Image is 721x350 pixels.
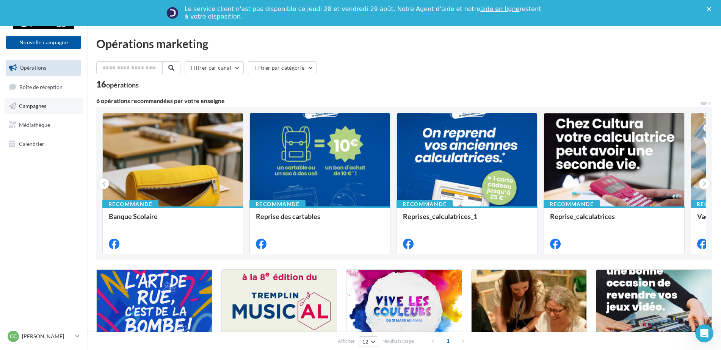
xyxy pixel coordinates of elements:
[5,136,83,152] a: Calendrier
[707,7,714,11] div: Fermer
[185,61,244,74] button: Filtrer par canal
[362,339,369,345] span: 12
[6,36,81,49] button: Nouvelle campagne
[338,337,355,345] span: Afficher
[256,212,320,220] span: Reprise des cartables
[359,336,378,347] button: 12
[102,200,158,208] div: Recommandé
[22,333,72,340] p: [PERSON_NAME]
[96,98,700,104] div: 6 opérations recommandées par votre enseigne
[403,212,477,220] span: Reprises_calculatrices_1
[397,200,453,208] div: Recommandé
[19,140,44,147] span: Calendrier
[19,83,63,90] span: Boîte de réception
[10,333,17,340] span: Cc
[106,81,139,88] div: opérations
[6,329,81,344] a: Cc [PERSON_NAME]
[249,200,306,208] div: Recommandé
[5,117,83,133] a: Médiathèque
[5,60,83,76] a: Opérations
[166,7,179,19] img: Profile image for Service-Client
[695,324,713,342] iframe: Intercom live chat
[544,200,600,208] div: Recommandé
[550,212,615,220] span: Reprise_calculatrices
[109,212,158,220] span: Banque Scolaire
[96,80,139,89] div: 16
[20,64,46,71] span: Opérations
[382,337,414,345] span: résultats/page
[19,103,46,109] span: Campagnes
[5,79,83,95] a: Boîte de réception
[5,98,83,114] a: Campagnes
[19,122,50,128] span: Médiathèque
[248,61,317,74] button: Filtrer par catégorie
[480,5,519,12] a: aide en ligne
[96,38,712,49] div: Opérations marketing
[442,335,454,347] span: 1
[185,5,542,20] div: Le service client n'est pas disponible ce jeudi 28 et vendredi 29 août. Notre Agent d'aide et not...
